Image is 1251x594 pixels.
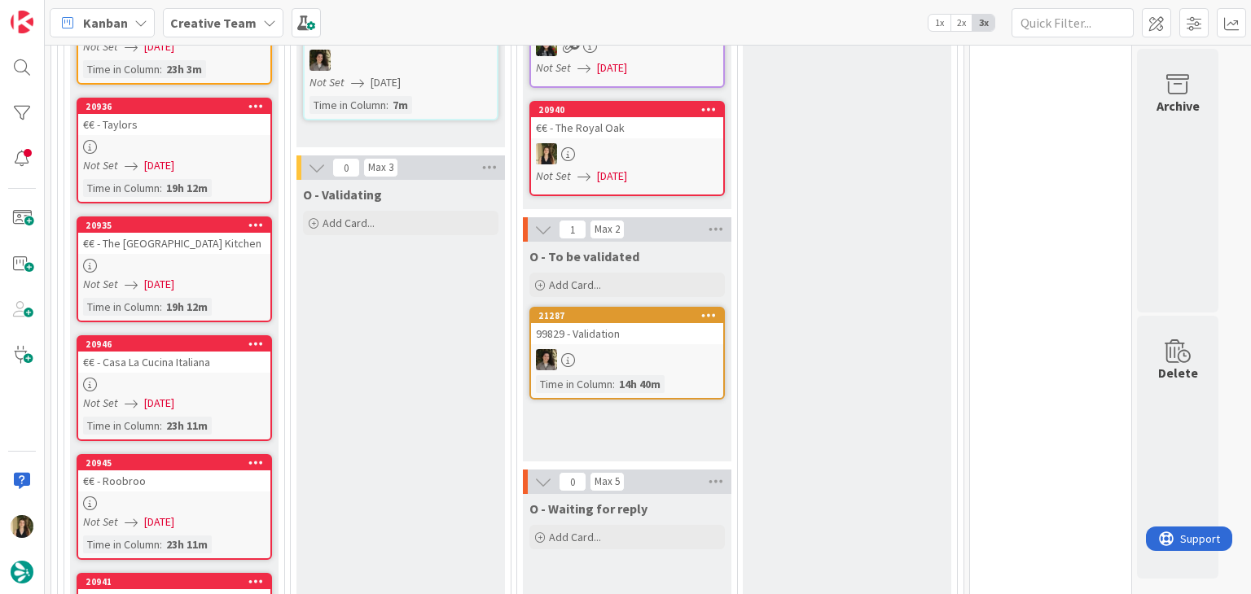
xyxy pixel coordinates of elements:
[83,13,128,33] span: Kanban
[536,35,557,56] img: BC
[531,308,723,323] div: 21287
[549,530,601,544] span: Add Card...
[83,277,118,291] i: Not Set
[1012,8,1134,37] input: Quick Filter...
[11,515,33,538] img: SP
[305,50,497,71] div: MS
[160,179,162,197] span: :
[86,338,270,350] div: 20946
[77,216,272,322] a: 20935€€ - The [GEOGRAPHIC_DATA] KitchenNot Set[DATE]Time in Column:19h 12m
[559,472,586,491] span: 0
[972,15,994,31] span: 3x
[162,60,206,78] div: 23h 3m
[78,456,270,491] div: 20945€€ - Roobroo
[531,323,723,344] div: 99829 - Validation
[78,218,270,254] div: 20935€€ - The [GEOGRAPHIC_DATA] Kitchen
[529,307,725,400] a: 2128799829 - ValidationMSTime in Column:14h 40m
[536,349,557,370] img: MS
[78,337,270,373] div: 20946€€ - Casa La Cucina Italiana
[536,60,571,75] i: Not Set
[77,98,272,203] a: 20936€€ - TaylorsNot Set[DATE]Time in Column:19h 12m
[77,335,272,441] a: 20946€€ - Casa La Cucina ItalianaNot Set[DATE]Time in Column:23h 11m
[531,103,723,138] div: 20940€€ - The Royal Oak
[162,298,212,316] div: 19h 12m
[78,99,270,114] div: 20936
[160,60,162,78] span: :
[170,15,257,31] b: Creative Team
[144,513,174,531] span: [DATE]
[595,478,620,486] div: Max 5
[78,456,270,470] div: 20945
[536,168,571,183] i: Not Set
[86,101,270,112] div: 20936
[529,101,725,196] a: 20940€€ - The Royal OakSPNot Set[DATE]
[950,15,972,31] span: 2x
[78,470,270,491] div: €€ - Roobroo
[162,535,212,553] div: 23h 11m
[538,310,723,321] div: 21287
[78,218,270,233] div: 20935
[162,179,212,197] div: 19h 12m
[1158,363,1198,382] div: Delete
[529,500,647,517] span: O - Waiting for reply
[388,96,412,114] div: 7m
[83,417,160,435] div: Time in Column
[531,117,723,138] div: €€ - The Royal Oak
[83,158,118,173] i: Not Set
[83,60,160,78] div: Time in Column
[83,39,118,54] i: Not Set
[531,349,723,370] div: MS
[144,157,174,174] span: [DATE]
[160,298,162,316] span: :
[309,96,386,114] div: Time in Column
[597,168,627,185] span: [DATE]
[78,352,270,373] div: €€ - Casa La Cucina Italiana
[323,216,375,230] span: Add Card...
[83,535,160,553] div: Time in Column
[144,395,174,412] span: [DATE]
[11,11,33,33] img: Visit kanbanzone.com
[34,2,74,22] span: Support
[615,375,665,393] div: 14h 40m
[309,75,345,90] i: Not Set
[78,337,270,352] div: 20946
[160,535,162,553] span: :
[612,375,615,393] span: :
[303,186,382,203] span: O - Validating
[332,158,360,177] span: 0
[162,417,212,435] div: 23h 11m
[531,308,723,344] div: 2128799829 - Validation
[86,220,270,231] div: 20935
[536,143,557,164] img: SP
[144,38,174,55] span: [DATE]
[309,50,331,71] img: MS
[371,74,401,91] span: [DATE]
[531,35,723,56] div: BC
[928,15,950,31] span: 1x
[78,233,270,254] div: €€ - The [GEOGRAPHIC_DATA] Kitchen
[83,298,160,316] div: Time in Column
[597,59,627,76] span: [DATE]
[595,225,620,234] div: Max 2
[549,277,601,292] span: Add Card...
[531,143,723,164] div: SP
[78,574,270,589] div: 20941
[386,96,388,114] span: :
[83,179,160,197] div: Time in Column
[78,114,270,135] div: €€ - Taylors
[559,220,586,239] span: 1
[529,248,639,264] span: O - To be validated
[144,276,174,293] span: [DATE]
[538,104,723,116] div: 20940
[11,561,33,583] img: avatar
[77,454,272,560] a: 20945€€ - RoobrooNot Set[DATE]Time in Column:23h 11m
[86,457,270,469] div: 20945
[86,576,270,587] div: 20941
[83,514,118,529] i: Not Set
[83,395,118,410] i: Not Set
[160,417,162,435] span: :
[1157,96,1200,116] div: Archive
[536,375,612,393] div: Time in Column
[368,164,393,172] div: Max 3
[78,99,270,135] div: 20936€€ - Taylors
